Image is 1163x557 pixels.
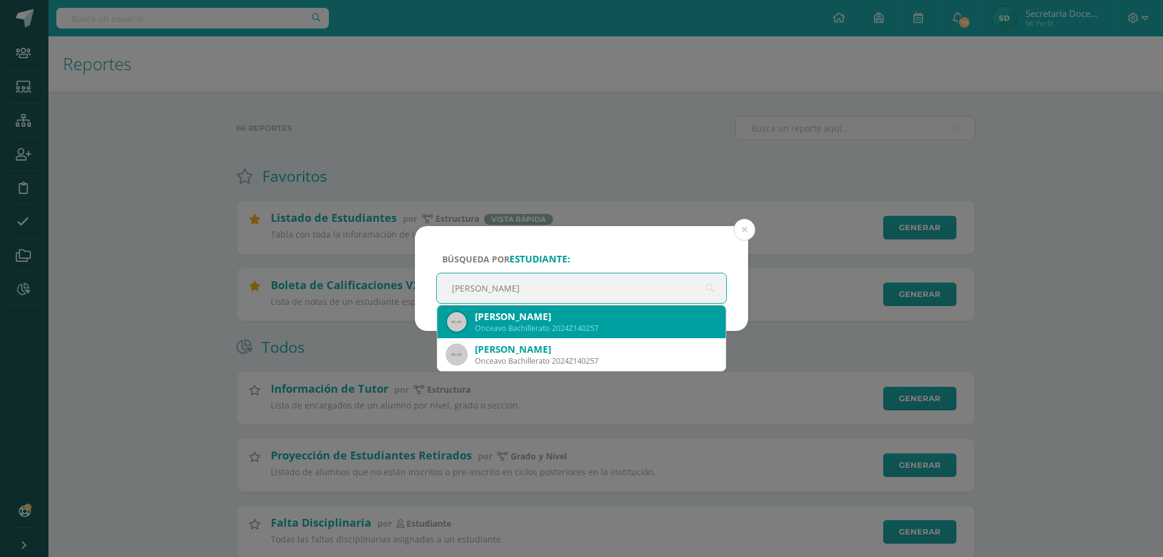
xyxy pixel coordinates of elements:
div: [PERSON_NAME] [475,343,716,356]
div: [PERSON_NAME] [475,310,716,323]
input: ej. Nicholas Alekzander, etc. [437,273,726,303]
img: 45x45 [447,312,466,332]
div: Onceavo Bachillerato 2024Z140257 [475,323,716,333]
strong: estudiante: [509,253,570,265]
img: 45x45 [447,345,466,364]
span: Búsqueda por [442,253,570,265]
button: Close (Esc) [734,219,755,241]
div: Onceavo Bachillerato 2024Z140257 [475,356,716,366]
